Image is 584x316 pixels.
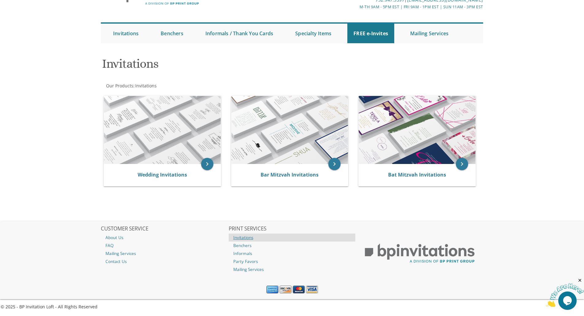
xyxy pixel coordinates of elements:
a: Mailing Services [229,265,356,273]
h2: CUSTOMER SERVICE [101,226,228,232]
a: Invitations [107,24,145,43]
a: Invitations [229,234,356,242]
a: Bar Mitzvah Invitations [261,171,319,178]
a: FREE e-Invites [347,24,394,43]
a: About Us [101,234,228,242]
a: Wedding Invitations [138,171,187,178]
div: M-Th 9am - 5pm EST | Fri 9am - 1pm EST | Sun 11am - 3pm EST [229,4,483,10]
a: Informals [229,249,356,257]
a: Specialty Items [289,24,338,43]
a: Mailing Services [404,24,455,43]
iframe: chat widget [546,278,584,307]
a: FAQ [101,242,228,249]
img: American Express [266,286,278,294]
img: BP Print Group [356,238,483,269]
a: Informals / Thank You Cards [199,24,279,43]
img: Visa [306,286,318,294]
a: Party Favors [229,257,356,265]
div: : [101,83,292,89]
img: Wedding Invitations [104,96,221,164]
a: Contact Us [101,257,228,265]
a: keyboard_arrow_right [456,158,468,170]
a: keyboard_arrow_right [328,158,341,170]
a: Invitations [135,83,157,89]
img: Discover [280,286,292,294]
img: MasterCard [293,286,305,294]
a: keyboard_arrow_right [201,158,213,170]
img: Bar Mitzvah Invitations [231,96,348,164]
h1: Invitations [102,57,352,75]
a: Bat Mitzvah Invitations [388,171,446,178]
a: Benchers [155,24,189,43]
a: Benchers [229,242,356,249]
a: Mailing Services [101,249,228,257]
a: Our Products [105,83,133,89]
h2: PRINT SERVICES [229,226,356,232]
img: Bat Mitzvah Invitations [359,96,475,164]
